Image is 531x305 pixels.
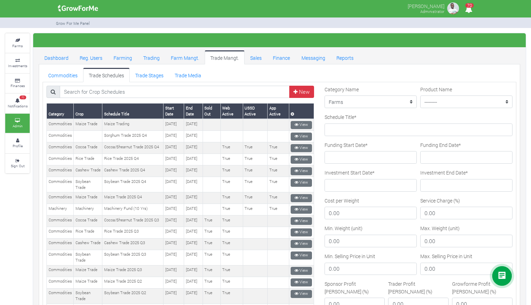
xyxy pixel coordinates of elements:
[60,86,290,98] input: Search for Crop Schedules
[291,194,312,202] a: View
[74,215,102,227] td: Cocoa Trade
[74,165,102,177] td: Cashew Trade
[203,277,220,288] td: True
[163,192,184,204] td: [DATE]
[74,204,102,215] td: Machinery
[74,238,102,250] td: Cashew Trade
[184,265,203,277] td: [DATE]
[220,104,243,119] th: Web Active
[289,86,314,98] a: New
[184,142,203,154] td: [DATE]
[74,119,102,130] td: Maize Trade
[74,104,102,119] th: Crop
[243,154,267,165] td: True
[102,165,163,177] td: Cashew Trade 2025 Q4
[184,131,203,142] td: [DATE]
[47,165,74,177] td: Commodities
[74,142,102,154] td: Cocoa Trade
[220,204,243,215] td: True
[291,267,312,275] a: View
[8,63,27,68] small: Investments
[102,142,163,154] td: Cocoa/Shearnut Trade 2025 Q4
[5,94,30,113] a: 70 Notifications
[163,250,184,265] td: [DATE]
[5,154,30,173] a: Sign Out
[325,280,385,295] label: Sponsor Profit [PERSON_NAME] (%)
[108,50,138,64] a: Farming
[163,227,184,238] td: [DATE]
[184,177,203,192] td: [DATE]
[203,238,220,250] td: True
[163,177,184,192] td: [DATE]
[43,68,83,82] a: Commodities
[291,290,312,298] a: View
[184,204,203,215] td: [DATE]
[163,119,184,130] td: [DATE]
[102,154,163,165] td: Rice Trade 2025 Q4
[102,238,163,250] td: Cashew Trade 2025 Q3
[163,238,184,250] td: [DATE]
[420,9,444,14] small: Administrator
[325,113,356,121] label: Schedule Title
[163,165,184,177] td: [DATE]
[268,154,289,165] td: True
[462,1,475,17] i: Notifications
[47,238,74,250] td: Commodities
[102,227,163,238] td: Rice Trade 2025 Q3
[184,238,203,250] td: [DATE]
[102,288,163,304] td: Soybean Trade 2025 Q2
[446,1,460,15] img: growforme image
[205,50,245,64] a: Trade Mangt.
[325,141,368,149] label: Funding Start Date
[47,104,74,119] th: Category
[268,204,289,215] td: True
[74,265,102,277] td: Maize Trade
[220,250,243,265] td: True
[8,104,28,108] small: Notifications
[102,104,163,119] th: Schedule Title
[268,104,289,119] th: App Active
[74,288,102,304] td: Soybean Trade
[163,131,184,142] td: [DATE]
[203,250,220,265] td: True
[102,204,163,215] td: Machinery Fund (10 Yrs)
[291,121,312,129] a: View
[243,165,267,177] td: True
[165,50,205,64] a: Farm Mangt.
[184,250,203,265] td: [DATE]
[325,253,375,260] label: Min. Selling Price in Unit
[13,123,23,128] small: Admin
[39,50,74,64] a: Dashboard
[220,265,243,277] td: True
[325,169,374,176] label: Investment Start Date
[47,192,74,204] td: Commodities
[5,54,30,73] a: Investments
[420,141,461,149] label: Funding End Date
[163,288,184,304] td: [DATE]
[203,265,220,277] td: True
[203,288,220,304] td: True
[102,277,163,288] td: Maize Trade 2025 Q2
[203,215,220,227] td: True
[184,215,203,227] td: [DATE]
[13,143,23,148] small: Profile
[83,68,130,82] a: Trade Schedules
[291,278,312,286] a: View
[268,177,289,192] td: True
[47,154,74,165] td: Commodities
[296,50,331,64] a: Messaging
[102,177,163,192] td: Soybean Trade 2025 Q4
[291,179,312,187] a: View
[462,7,475,13] a: 70
[74,227,102,238] td: Rice Trade
[5,74,30,93] a: Finances
[243,104,267,119] th: USSD Active
[163,265,184,277] td: [DATE]
[130,68,169,82] a: Trade Stages
[220,227,243,238] td: True
[420,169,468,176] label: Investment End Date
[56,21,90,26] small: Grow For Me Panel
[325,197,359,204] label: Cost per Weight
[291,206,312,214] a: View
[5,34,30,53] a: Farms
